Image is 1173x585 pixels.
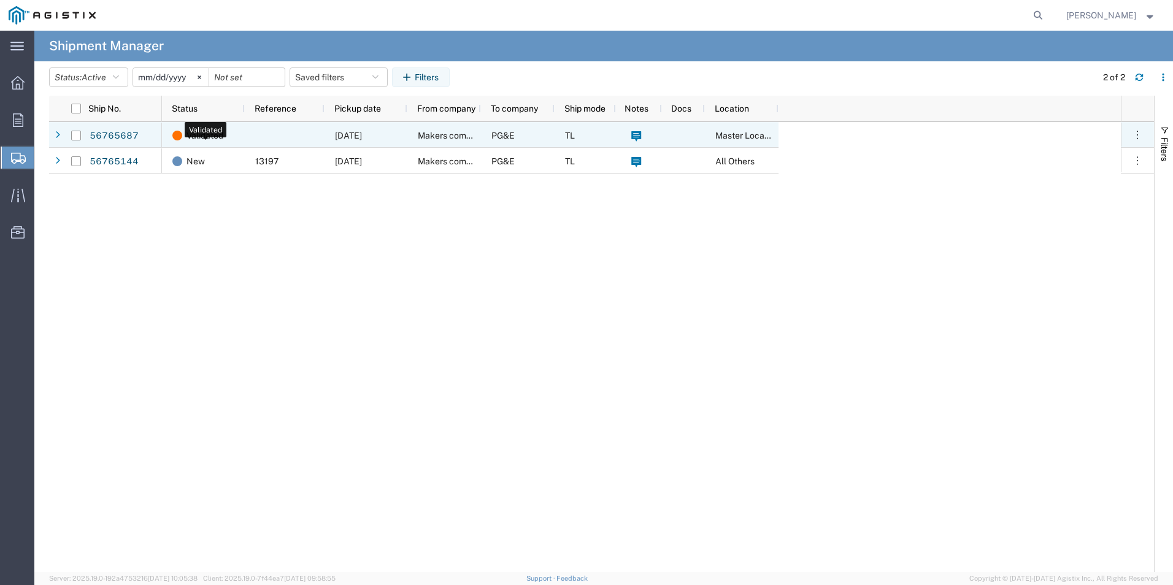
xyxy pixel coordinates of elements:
a: 56765144 [89,152,139,172]
span: [DATE] 10:05:38 [148,575,198,582]
span: Validated [187,123,223,148]
span: 09/15/2025 [335,131,362,140]
a: Support [526,575,557,582]
span: PG&E [491,156,515,166]
span: Status [172,104,198,113]
span: Filters [1160,137,1169,161]
span: Client: 2025.19.0-7f44ea7 [203,575,336,582]
input: Not set [209,68,285,86]
a: 56765687 [89,126,139,146]
span: New [187,148,205,174]
span: Master Location [715,131,779,140]
span: Docs [671,104,691,113]
span: Makers company [418,156,485,166]
span: To company [491,104,538,113]
span: Ship mode [564,104,606,113]
span: From company [417,104,475,113]
span: DANIEL CHAVEZ [1066,9,1136,22]
button: Saved filters [290,67,388,87]
button: Filters [392,67,450,87]
span: TL [565,131,575,140]
span: TL [565,156,575,166]
img: logo [9,6,96,25]
a: Feedback [556,575,588,582]
h4: Shipment Manager [49,31,164,61]
span: 13197 [255,156,279,166]
button: [PERSON_NAME] [1066,8,1156,23]
span: Ship No. [88,104,121,113]
span: Notes [625,104,648,113]
span: Location [715,104,749,113]
span: PG&E [491,131,515,140]
div: 2 of 2 [1103,71,1125,84]
span: All Others [715,156,755,166]
span: Reference [255,104,296,113]
span: [DATE] 09:58:55 [284,575,336,582]
button: Status:Active [49,67,128,87]
span: 09/12/2025 [335,156,362,166]
span: Pickup date [334,104,381,113]
span: Copyright © [DATE]-[DATE] Agistix Inc., All Rights Reserved [969,573,1158,584]
span: Makers company [418,131,485,140]
span: Active [82,72,106,82]
span: Server: 2025.19.0-192a4753216 [49,575,198,582]
input: Not set [133,68,209,86]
